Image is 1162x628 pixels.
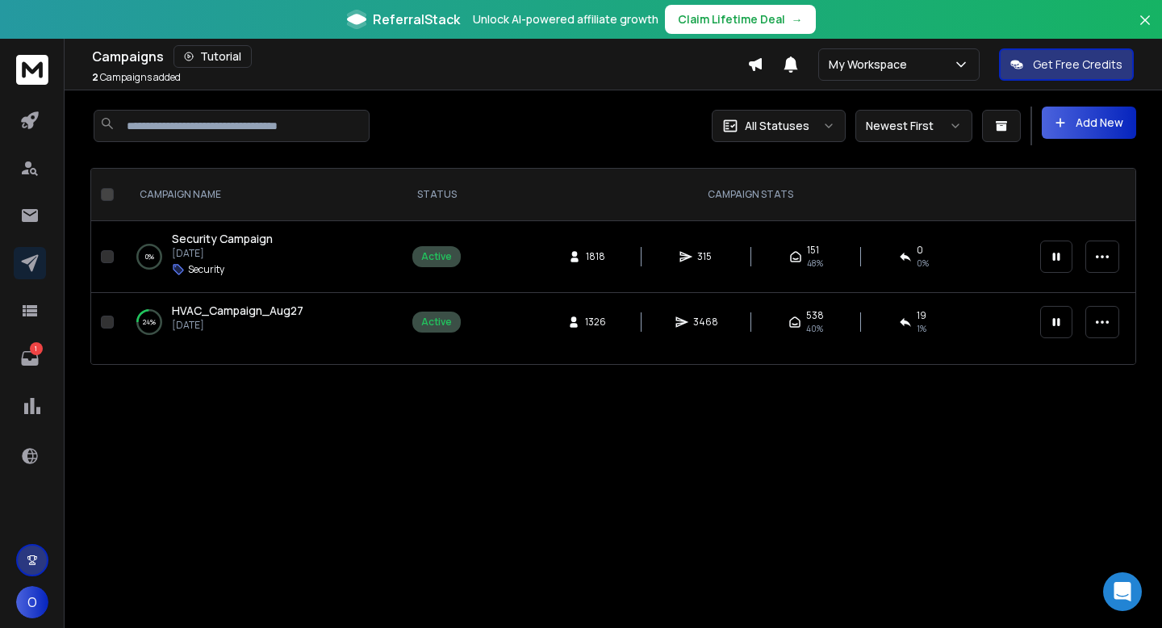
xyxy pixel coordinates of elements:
[917,257,929,270] span: 0 %
[172,303,303,318] span: HVAC_Campaign_Aug27
[665,5,816,34] button: Claim Lifetime Deal→
[470,169,1030,221] th: CAMPAIGN STATS
[172,247,273,260] p: [DATE]
[999,48,1134,81] button: Get Free Credits
[92,71,181,84] p: Campaigns added
[586,250,605,263] span: 1818
[807,257,823,270] span: 48 %
[745,118,809,134] p: All Statuses
[14,342,46,375] a: 1
[917,309,926,322] span: 19
[143,314,156,330] p: 24 %
[917,244,923,257] span: 0
[173,45,252,68] button: Tutorial
[172,303,303,319] a: HVAC_Campaign_Aug27
[1135,10,1156,48] button: Close banner
[172,231,273,247] a: Security Campaign
[855,110,972,142] button: Newest First
[120,169,403,221] th: CAMPAIGN NAME
[806,309,824,322] span: 538
[172,231,273,246] span: Security Campaign
[16,586,48,618] button: O
[92,45,747,68] div: Campaigns
[917,322,926,335] span: 1 %
[421,250,452,263] div: Active
[697,250,713,263] span: 315
[373,10,460,29] span: ReferralStack
[92,70,98,84] span: 2
[120,221,403,293] td: 0%Security Campaign[DATE]Security
[473,11,658,27] p: Unlock AI-powered affiliate growth
[145,249,154,265] p: 0 %
[120,293,403,352] td: 24%HVAC_Campaign_Aug27[DATE]
[693,316,718,329] span: 3468
[807,244,819,257] span: 151
[829,57,913,73] p: My Workspace
[792,11,803,27] span: →
[30,342,43,355] p: 1
[421,316,452,329] div: Active
[172,319,303,332] p: [DATE]
[806,322,823,335] span: 40 %
[403,169,470,221] th: STATUS
[585,316,606,329] span: 1326
[1033,57,1122,73] p: Get Free Credits
[1042,107,1136,139] button: Add New
[1103,572,1142,611] div: Open Intercom Messenger
[188,263,224,276] p: Security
